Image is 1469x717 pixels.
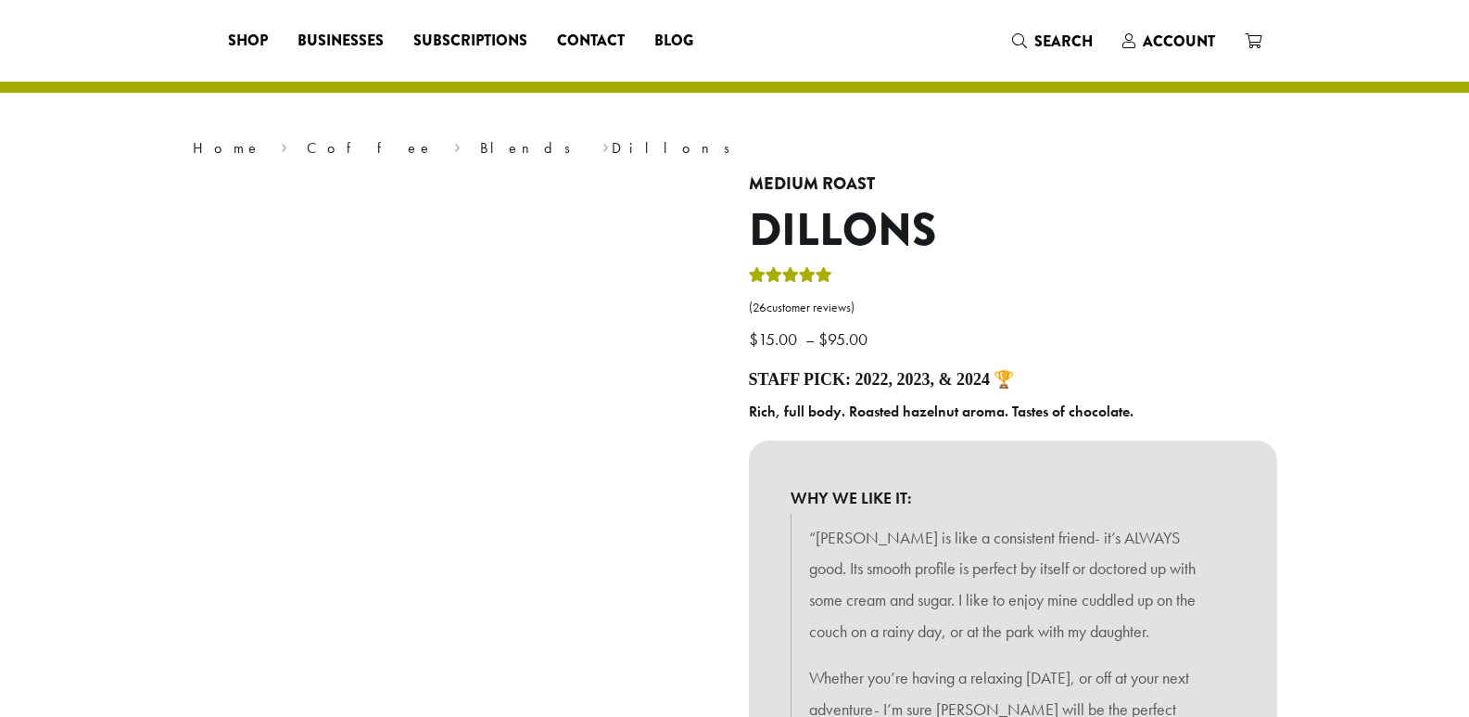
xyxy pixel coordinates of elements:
[454,131,461,160] span: ›
[1034,31,1093,52] span: Search
[557,30,625,53] span: Contact
[749,299,1277,317] a: (26customer reviews)
[1143,31,1215,52] span: Account
[413,30,527,53] span: Subscriptions
[281,131,287,160] span: ›
[213,26,283,56] a: Shop
[749,328,802,350] bdi: 15.00
[749,328,758,350] span: $
[753,300,766,315] span: 26
[654,30,693,53] span: Blog
[749,204,1277,258] h1: Dillons
[809,522,1217,647] p: “[PERSON_NAME] is like a consistent friend- it’s ALWAYS good. Its smooth profile is perfect by it...
[228,30,268,53] span: Shop
[298,30,384,53] span: Businesses
[997,26,1108,57] a: Search
[805,328,815,350] span: –
[818,328,828,350] span: $
[193,137,1277,160] nav: Breadcrumb
[307,138,434,158] a: Coffee
[602,131,609,160] span: ›
[791,482,1235,514] b: WHY WE LIKE IT:
[749,174,1277,195] h4: Medium Roast
[193,138,261,158] a: Home
[480,138,583,158] a: Blends
[818,328,872,350] bdi: 95.00
[749,402,1133,421] b: Rich, full body. Roasted hazelnut aroma. Tastes of chocolate.
[749,370,1277,391] h4: Staff Pick: 2022, 2023, & 2024 🏆
[749,264,832,292] div: Rated 5.00 out of 5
